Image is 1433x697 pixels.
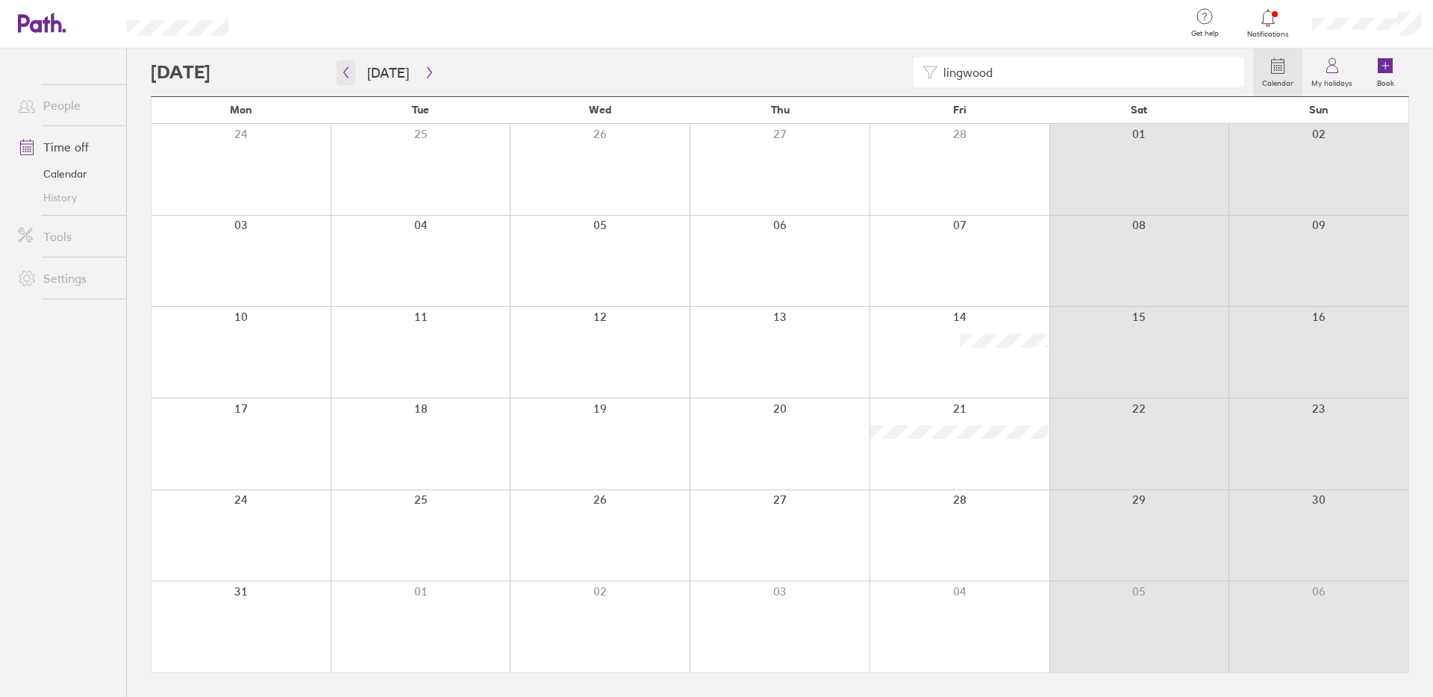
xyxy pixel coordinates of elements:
[1302,49,1361,96] a: My holidays
[1131,104,1147,116] span: Sat
[6,186,126,210] a: History
[1244,7,1293,39] a: Notifications
[6,132,126,162] a: Time off
[6,162,126,186] a: Calendar
[1368,75,1403,88] label: Book
[1302,75,1361,88] label: My holidays
[589,104,611,116] span: Wed
[1361,49,1409,96] a: Book
[412,104,429,116] span: Tue
[355,60,421,85] button: [DATE]
[1253,75,1302,88] label: Calendar
[6,90,126,120] a: People
[6,263,126,293] a: Settings
[953,104,967,116] span: Fri
[1309,104,1329,116] span: Sun
[1181,29,1229,38] span: Get help
[771,104,790,116] span: Thu
[230,104,252,116] span: Mon
[6,222,126,251] a: Tools
[1244,30,1293,39] span: Notifications
[1253,49,1302,96] a: Calendar
[937,58,1235,87] input: Filter by employee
